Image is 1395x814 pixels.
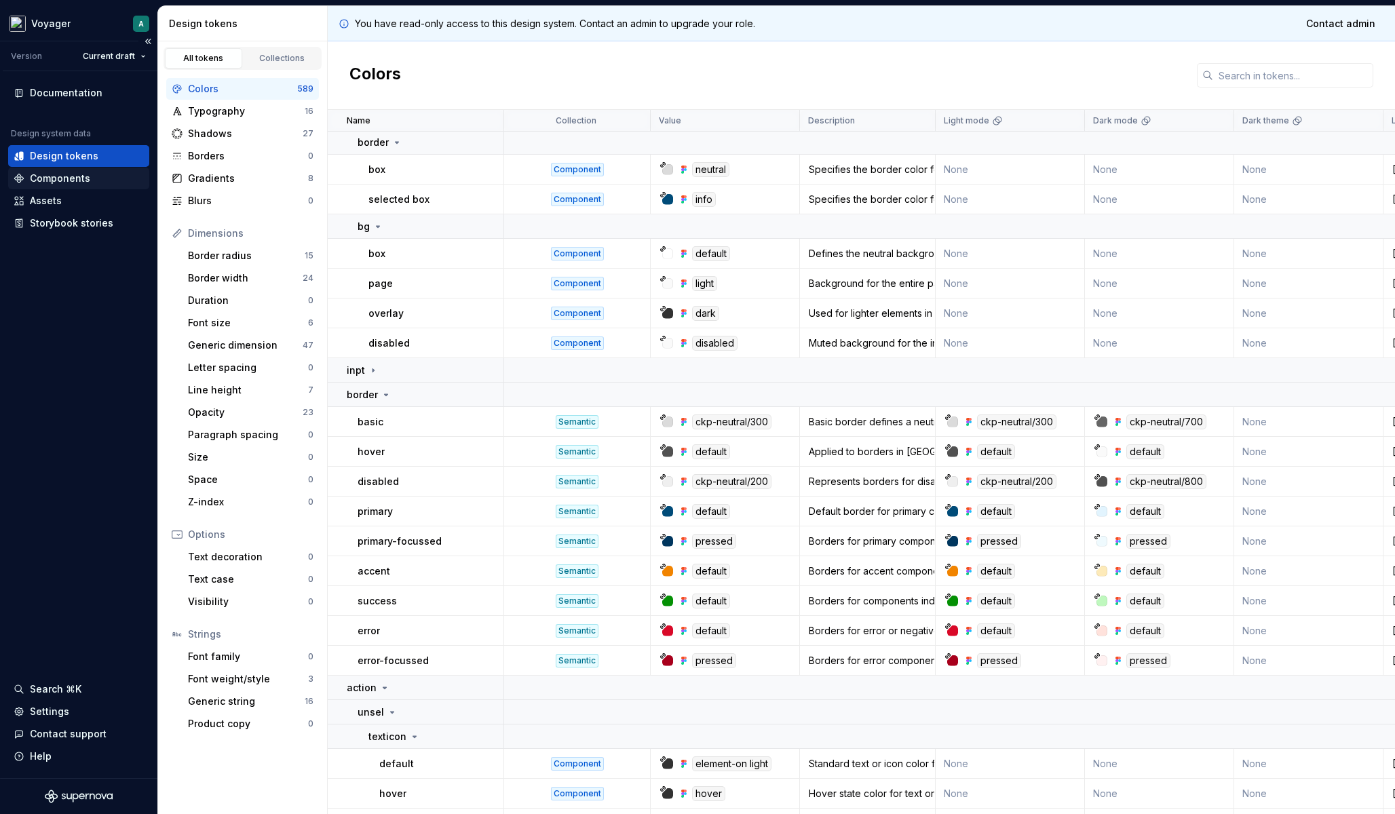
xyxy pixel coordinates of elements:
span: Current draft [83,51,135,62]
div: default [1126,594,1164,608]
div: pressed [977,534,1021,549]
td: None [1234,526,1383,556]
a: Contact admin [1297,12,1384,36]
div: Background for the entire page. [801,277,934,290]
a: Product copy0 [183,713,319,735]
a: Borders0 [166,145,319,167]
div: Visibility [188,595,308,608]
div: default [692,444,730,459]
div: Borders for primary components in focus states. [801,535,934,548]
div: Storybook stories [30,216,113,230]
div: 0 [308,651,313,662]
div: Search ⌘K [30,682,81,696]
div: 23 [303,407,313,418]
p: primary [358,505,393,518]
div: Typography [188,104,305,118]
div: Gradients [188,172,308,185]
div: dark [692,306,719,321]
div: Text case [188,573,308,586]
div: 27 [303,128,313,139]
a: Line height7 [183,379,319,401]
a: Shadows27 [166,123,319,144]
p: Description [808,115,855,126]
div: Text decoration [188,550,308,564]
div: default [1126,564,1164,579]
div: Component [551,193,604,206]
div: hover [692,786,725,801]
div: Generic dimension [188,338,303,352]
div: Components [30,172,90,185]
div: Hover state color for text or icons. [801,787,934,800]
div: 0 [308,574,313,585]
div: Font family [188,650,308,663]
td: None [1085,298,1234,328]
p: border [347,388,378,402]
div: Muted background for the inactive layout. [801,336,934,350]
a: Z-index0 [183,491,319,513]
div: Component [551,336,604,350]
div: default [692,246,730,261]
div: Strings [188,627,313,641]
td: None [1234,437,1383,467]
input: Search in tokens... [1213,63,1373,88]
div: default [1126,623,1164,638]
div: Borders for accent components, emphasizing additional actions or secondary information. [801,564,934,578]
p: page [368,277,393,290]
div: Semantic [556,624,598,638]
a: Settings [8,701,149,722]
div: neutral [692,162,729,177]
div: Design tokens [30,149,98,163]
div: pressed [1126,653,1170,668]
td: None [936,239,1085,269]
p: Collection [556,115,596,126]
div: 0 [308,497,313,507]
div: ckp-neutral/200 [977,474,1056,489]
div: 3 [308,674,313,684]
div: default [977,594,1015,608]
td: None [936,155,1085,185]
p: disabled [368,336,410,350]
td: None [1234,298,1383,328]
div: Semantic [556,445,598,459]
p: accent [358,564,390,578]
div: Paragraph spacing [188,428,308,442]
p: box [368,247,385,260]
a: Components [8,168,149,189]
td: None [1234,779,1383,809]
p: basic [358,415,383,429]
p: Name [347,115,370,126]
div: 0 [308,452,313,463]
div: 16 [305,696,313,707]
a: Letter spacing0 [183,357,319,379]
div: pressed [692,534,736,549]
button: Help [8,745,149,767]
a: Generic dimension47 [183,334,319,356]
div: Duration [188,294,308,307]
a: Space0 [183,469,319,490]
td: None [1234,586,1383,616]
div: ckp-neutral/300 [692,414,771,429]
p: default [379,757,414,771]
div: ckp-neutral/200 [692,474,771,489]
p: border [358,136,389,149]
p: primary-focussed [358,535,442,548]
a: Generic string16 [183,691,319,712]
div: pressed [977,653,1021,668]
div: Semantic [556,415,598,429]
div: Semantic [556,594,598,608]
p: error-focussed [358,654,429,667]
p: Dark mode [1093,115,1138,126]
a: Border radius15 [183,245,319,267]
span: Contact admin [1306,17,1375,31]
p: selected box [368,193,429,206]
td: None [1234,467,1383,497]
div: Space [188,473,308,486]
td: None [936,749,1085,779]
div: Borders [188,149,308,163]
p: Value [659,115,681,126]
div: Version [11,51,42,62]
td: None [1234,328,1383,358]
p: action [347,681,377,695]
div: Size [188,450,308,464]
div: ckp-neutral/300 [977,414,1056,429]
